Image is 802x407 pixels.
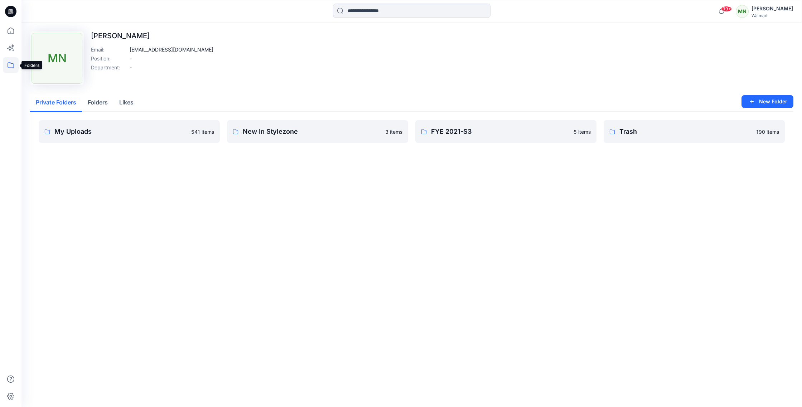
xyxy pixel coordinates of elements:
a: FYE 2021-S35 items [415,120,596,143]
a: My Uploads541 items [39,120,220,143]
div: [PERSON_NAME] [752,4,793,13]
button: Likes [113,94,139,112]
p: Position : [91,55,127,62]
a: Trash190 items [604,120,785,143]
p: Department : [91,64,127,71]
p: FYE 2021-S3 [431,127,569,137]
p: Trash [619,127,752,137]
button: New Folder [741,95,793,108]
p: - [130,64,132,71]
p: [PERSON_NAME] [91,31,213,40]
button: Private Folders [30,94,82,112]
p: My Uploads [54,127,187,137]
button: Folders [82,94,113,112]
div: Walmart [752,13,793,18]
p: 541 items [191,128,214,136]
p: 5 items [574,128,591,136]
div: MN [736,5,749,18]
a: New In Stylezone3 items [227,120,408,143]
div: MN [32,33,82,84]
p: - [130,55,132,62]
p: 190 items [756,128,779,136]
p: [EMAIL_ADDRESS][DOMAIN_NAME] [130,46,213,53]
span: 99+ [721,6,732,12]
p: 3 items [385,128,402,136]
p: New In Stylezone [243,127,381,137]
p: Email : [91,46,127,53]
